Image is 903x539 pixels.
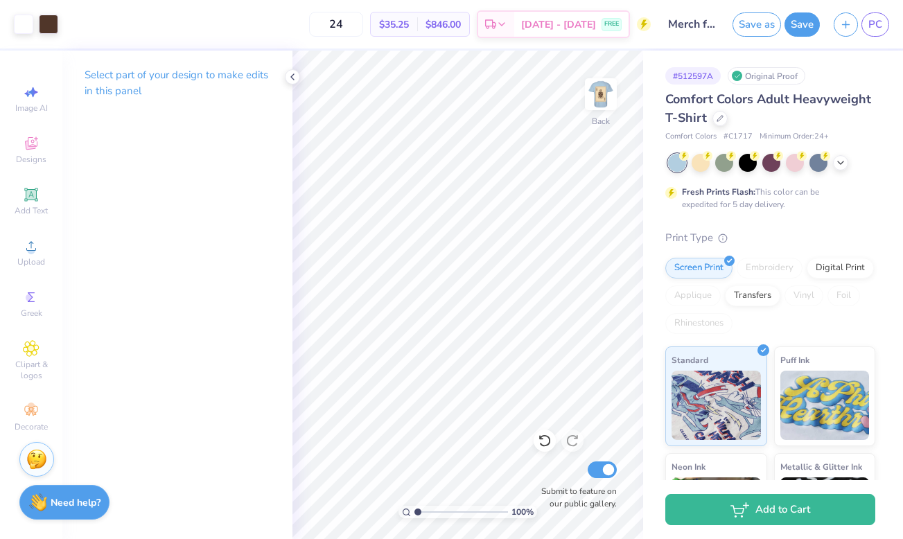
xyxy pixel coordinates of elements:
[827,285,860,306] div: Foil
[672,353,708,367] span: Standard
[592,115,610,127] div: Back
[760,131,829,143] span: Minimum Order: 24 +
[85,67,270,99] p: Select part of your design to make edits in this panel
[511,506,534,518] span: 100 %
[15,103,48,114] span: Image AI
[658,10,726,38] input: Untitled Design
[672,371,761,440] img: Standard
[587,80,615,108] img: Back
[665,313,733,334] div: Rhinestones
[15,421,48,432] span: Decorate
[861,12,889,37] a: PC
[780,353,809,367] span: Puff Ink
[682,186,852,211] div: This color can be expedited for 5 day delivery.
[604,19,619,29] span: FREE
[807,258,874,279] div: Digital Print
[665,91,871,126] span: Comfort Colors Adult Heavyweight T-Shirt
[725,285,780,306] div: Transfers
[309,12,363,37] input: – –
[780,371,870,440] img: Puff Ink
[521,17,596,32] span: [DATE] - [DATE]
[672,459,705,474] span: Neon Ink
[16,154,46,165] span: Designs
[728,67,805,85] div: Original Proof
[7,359,55,381] span: Clipart & logos
[665,494,875,525] button: Add to Cart
[17,256,45,267] span: Upload
[784,12,820,37] button: Save
[737,258,803,279] div: Embroidery
[15,205,48,216] span: Add Text
[665,67,721,85] div: # 512597A
[534,485,617,510] label: Submit to feature on our public gallery.
[665,285,721,306] div: Applique
[21,308,42,319] span: Greek
[780,459,862,474] span: Metallic & Glitter Ink
[682,186,755,197] strong: Fresh Prints Flash:
[51,496,100,509] strong: Need help?
[665,131,717,143] span: Comfort Colors
[665,258,733,279] div: Screen Print
[868,17,882,33] span: PC
[733,12,781,37] button: Save as
[784,285,823,306] div: Vinyl
[724,131,753,143] span: # C1717
[665,230,875,246] div: Print Type
[379,17,409,32] span: $35.25
[426,17,461,32] span: $846.00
